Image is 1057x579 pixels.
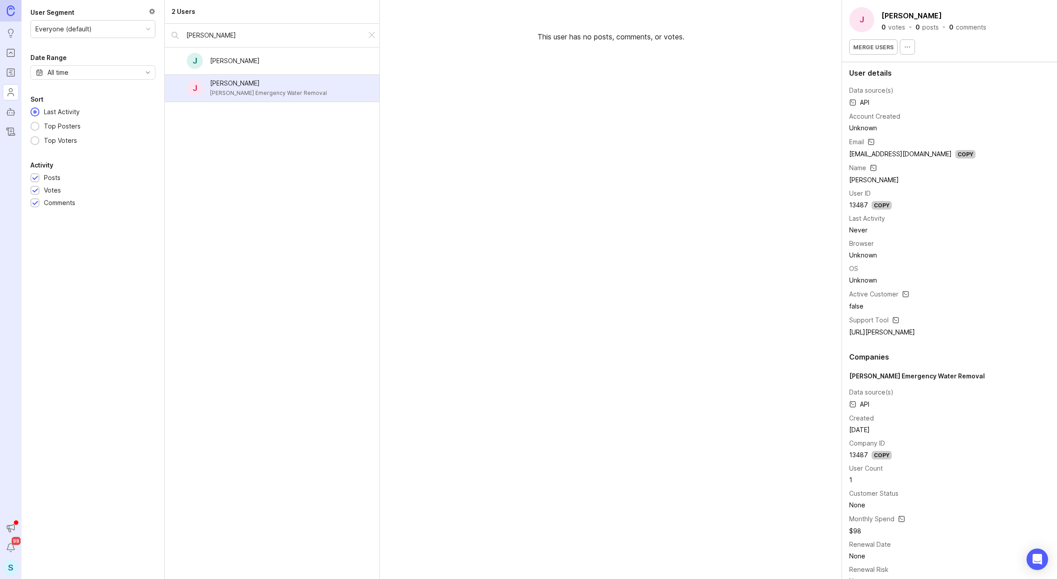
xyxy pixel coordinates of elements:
[35,24,92,34] div: Everyone (default)
[3,45,19,61] a: Portal
[872,201,892,210] div: Copy
[186,30,360,40] input: Search by name...
[849,249,975,261] td: Unknown
[849,137,864,147] div: Email
[3,25,19,41] a: Ideas
[849,225,975,235] div: Never
[44,185,61,195] div: Votes
[922,24,939,30] div: posts
[849,150,952,158] a: [EMAIL_ADDRESS][DOMAIN_NAME]
[849,289,898,299] div: Active Customer
[956,24,986,30] div: comments
[849,7,874,32] div: J
[880,9,944,22] button: [PERSON_NAME]
[187,80,203,96] div: J
[12,537,21,545] span: 99
[187,53,203,69] div: J
[849,214,885,223] div: Last Activity
[849,413,874,423] div: Created
[849,474,915,486] td: 1
[849,328,915,336] a: [URL][PERSON_NAME]
[1027,549,1048,570] div: Open Intercom Messenger
[3,520,19,536] button: Announcements
[3,124,19,140] a: Changelog
[853,44,894,51] span: Merge users
[849,463,883,473] div: User Count
[30,94,43,105] div: Sort
[915,24,920,30] div: 0
[849,525,915,537] td: $98
[30,7,74,18] div: User Segment
[849,69,1050,77] div: User details
[849,189,871,198] div: User ID
[888,24,905,30] div: votes
[210,56,260,66] div: [PERSON_NAME]
[849,371,1050,381] div: [PERSON_NAME] Emergency Water Removal
[849,399,869,410] span: API
[849,264,858,274] div: OS
[30,52,67,63] div: Date Range
[210,78,327,88] div: [PERSON_NAME]
[849,450,868,460] div: 13487
[949,24,954,30] div: 0
[44,173,60,183] div: Posts
[849,200,868,210] div: 13487
[47,68,69,77] div: All time
[141,69,155,76] svg: toggle icon
[849,97,869,108] span: API
[849,315,889,325] div: Support Tool
[849,426,870,433] time: [DATE]
[3,104,19,120] a: Autopilot
[849,387,894,397] div: Data source(s)
[39,121,85,131] div: Top Posters
[849,500,915,510] div: None
[3,84,19,100] a: Users
[908,24,913,30] div: ·
[941,24,946,30] div: ·
[3,559,19,575] button: S
[3,540,19,556] button: Notifications
[172,7,195,17] div: 2 Users
[849,239,874,249] div: Browser
[39,136,82,146] div: Top Voters
[872,451,892,459] div: Copy
[7,5,15,16] img: Canny Home
[849,163,866,173] div: Name
[849,565,889,575] div: Renewal Risk
[849,274,975,286] td: Unknown
[849,489,898,498] div: Customer Status
[849,551,915,561] div: None
[30,160,53,171] div: Activity
[210,88,327,98] div: [PERSON_NAME] Emergency Water Removal
[849,86,894,95] div: Data source(s)
[849,301,975,311] div: false
[44,198,75,208] div: Comments
[849,112,900,121] div: Account Created
[849,174,975,186] td: [PERSON_NAME]
[849,39,898,55] button: Merge users
[849,540,891,549] div: Renewal Date
[39,107,84,117] div: Last Activity
[849,438,885,448] div: Company ID
[3,64,19,81] a: Roadmaps
[881,24,886,30] div: 0
[955,150,975,159] div: Copy
[849,123,975,133] div: Unknown
[849,353,1050,360] div: Companies
[849,514,894,524] div: Monthly Spend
